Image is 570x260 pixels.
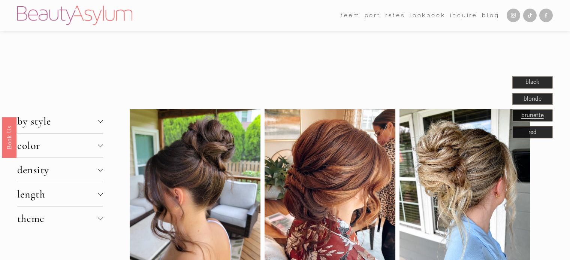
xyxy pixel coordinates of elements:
span: blonde [524,95,542,102]
img: Beauty Asylum | Bridal Hair &amp; Makeup Charlotte &amp; Atlanta [17,6,132,25]
button: length [17,182,103,206]
span: color [17,139,98,152]
a: Blog [482,10,499,21]
a: Lookbook [410,10,445,21]
a: Facebook [539,9,553,22]
button: color [17,134,103,157]
a: folder dropdown [341,10,360,21]
button: density [17,158,103,182]
span: density [17,163,98,176]
a: brunette [521,112,544,119]
span: by style [17,115,98,128]
span: theme [17,212,98,225]
button: by style [17,109,103,133]
a: Inquire [450,10,478,21]
a: port [365,10,381,21]
span: red [528,129,537,135]
span: black [525,79,539,85]
span: length [17,188,98,201]
a: TikTok [523,9,537,22]
span: team [341,10,360,21]
a: Rates [385,10,405,21]
a: Instagram [507,9,520,22]
button: theme [17,207,103,230]
a: Book Us [2,117,16,157]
